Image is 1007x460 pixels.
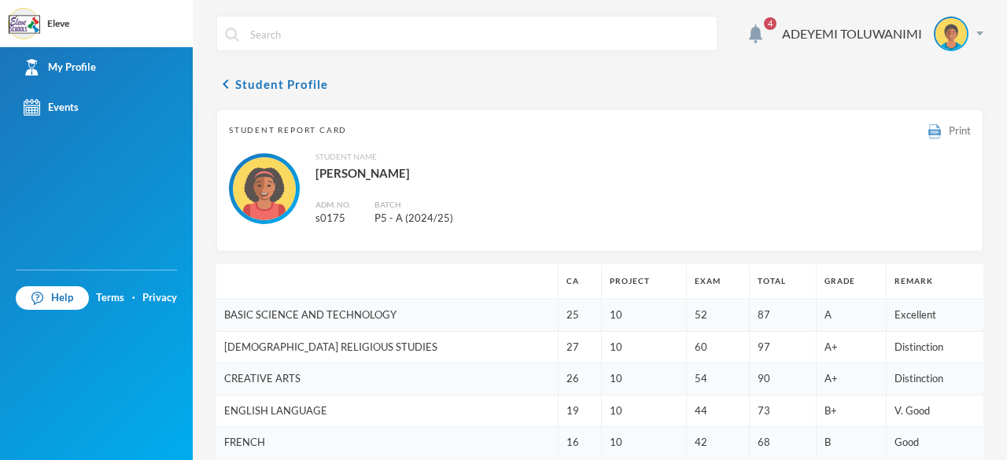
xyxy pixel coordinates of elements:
td: 25 [559,300,602,332]
div: Batch [374,199,453,211]
td: 26 [559,363,602,396]
div: My Profile [24,59,96,75]
td: 97 [750,331,817,363]
td: 27 [559,331,602,363]
div: Student Name [315,151,500,163]
div: [PERSON_NAME] [315,163,500,183]
td: Distinction [887,331,983,363]
a: Help [16,286,89,310]
div: Adm. No. [315,199,351,211]
th: Exam [686,264,750,300]
td: Distinction [887,363,983,396]
td: 87 [750,300,817,332]
td: 54 [686,363,750,396]
td: 60 [686,331,750,363]
td: B+ [817,395,887,427]
td: 10 [602,427,686,459]
td: 10 [602,395,686,427]
td: 16 [559,427,602,459]
td: 73 [750,395,817,427]
img: STUDENT [233,157,296,220]
img: STUDENT [935,18,967,50]
td: 44 [686,395,750,427]
a: Terms [96,290,124,306]
img: logo [9,9,40,40]
div: ADEYEMI TOLUWANIMI [782,24,922,43]
i: chevron_left [216,75,235,94]
td: 42 [686,427,750,459]
span: Student Report Card [229,124,347,136]
th: Remark [887,264,983,300]
td: 19 [559,395,602,427]
td: ENGLISH LANGUAGE [216,395,559,427]
div: · [132,290,135,306]
img: search [225,28,239,42]
td: FRENCH [216,427,559,459]
td: B [817,427,887,459]
td: [DEMOGRAPHIC_DATA] RELIGIOUS STUDIES [216,331,559,363]
button: chevron_leftStudent Profile [216,75,328,94]
th: Total [750,264,817,300]
td: BASIC SCIENCE AND TECHNOLOGY [216,300,559,332]
td: Good [887,427,983,459]
th: Grade [817,264,887,300]
div: P5 - A (2024/25) [374,211,453,226]
td: A [817,300,887,332]
td: 10 [602,331,686,363]
td: 10 [602,363,686,396]
td: Excellent [887,300,983,332]
td: CREATIVE ARTS [216,363,559,396]
th: CA [559,264,602,300]
td: A+ [817,331,887,363]
span: 4 [764,17,776,30]
span: Print [949,124,971,137]
td: 90 [750,363,817,396]
td: V. Good [887,395,983,427]
th: Project [602,264,686,300]
td: 52 [686,300,750,332]
td: 10 [602,300,686,332]
input: Search [249,17,709,52]
a: Privacy [142,290,177,306]
div: Events [24,99,79,116]
td: 68 [750,427,817,459]
td: A+ [817,363,887,396]
div: Eleve [47,17,69,31]
div: s0175 [315,211,351,226]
